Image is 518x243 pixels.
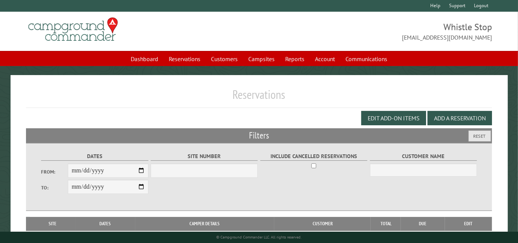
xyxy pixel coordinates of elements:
[401,217,445,231] th: Due
[164,52,205,66] a: Reservations
[26,87,492,108] h1: Reservations
[206,52,242,66] a: Customers
[445,217,492,231] th: Edit
[370,152,477,161] label: Customer Name
[26,128,492,143] h2: Filters
[281,52,309,66] a: Reports
[41,184,68,191] label: To:
[310,52,339,66] a: Account
[41,152,148,161] label: Dates
[469,131,491,141] button: Reset
[244,52,279,66] a: Campsites
[260,152,367,161] label: Include Cancelled Reservations
[135,217,275,231] th: Camper Details
[361,111,426,125] button: Edit Add-on Items
[30,217,75,231] th: Site
[371,217,401,231] th: Total
[341,52,392,66] a: Communications
[126,52,163,66] a: Dashboard
[41,168,68,175] label: From:
[75,217,135,231] th: Dates
[26,15,120,44] img: Campground Commander
[259,21,492,42] span: Whistle Stop [EMAIL_ADDRESS][DOMAIN_NAME]
[151,152,258,161] label: Site Number
[217,235,302,240] small: © Campground Commander LLC. All rights reserved.
[428,111,492,125] button: Add a Reservation
[274,217,371,231] th: Customer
